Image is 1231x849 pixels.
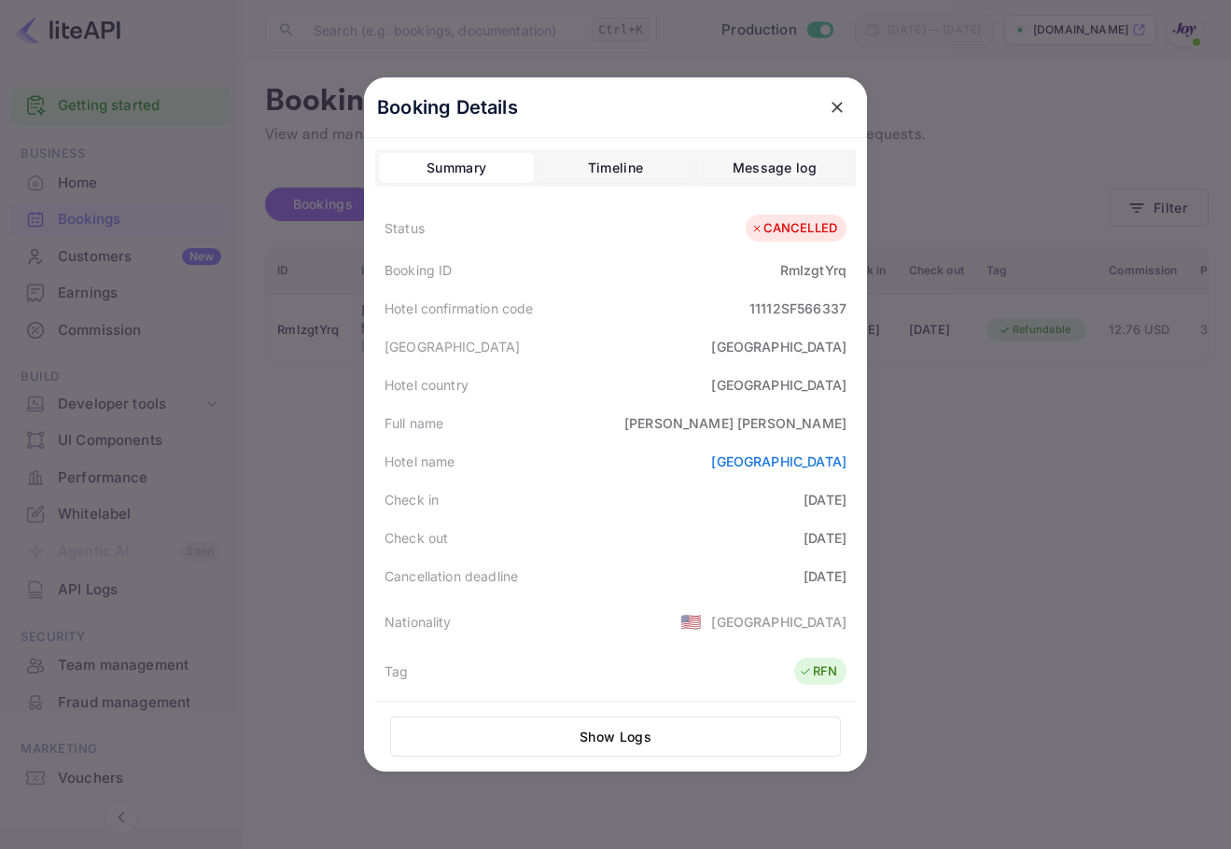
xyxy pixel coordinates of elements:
button: Summary [379,153,534,183]
div: Cancellation deadline [385,566,518,586]
div: [GEOGRAPHIC_DATA] [711,337,846,356]
div: Summary [427,157,486,179]
button: close [820,90,854,124]
div: Full name [385,413,443,433]
p: Booking Details [377,93,518,121]
div: Booking ID [385,260,453,280]
a: [GEOGRAPHIC_DATA] [711,453,846,469]
div: [GEOGRAPHIC_DATA] [711,612,846,632]
div: [DATE] [804,528,846,548]
span: United States [680,605,702,638]
div: [DATE] [804,490,846,509]
div: [DATE] [804,566,846,586]
div: Timeline [588,157,643,179]
div: [PERSON_NAME] [PERSON_NAME] [624,413,846,433]
div: Nationality [385,612,452,632]
div: Hotel confirmation code [385,299,533,318]
button: Timeline [538,153,692,183]
div: Check in [385,490,439,509]
div: [GEOGRAPHIC_DATA] [385,337,521,356]
div: Tag [385,661,408,681]
div: Hotel country [385,375,469,395]
div: Hotel name [385,452,455,471]
div: [GEOGRAPHIC_DATA] [711,375,846,395]
button: Message log [697,153,852,183]
button: Show Logs [390,717,841,757]
div: Status [385,218,425,238]
div: 11112SF566337 [749,299,846,318]
div: Message log [733,157,817,179]
div: Check out [385,528,448,548]
div: RFN [799,662,837,681]
div: CANCELLED [750,219,837,238]
div: RmIzgtYrq [780,260,846,280]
